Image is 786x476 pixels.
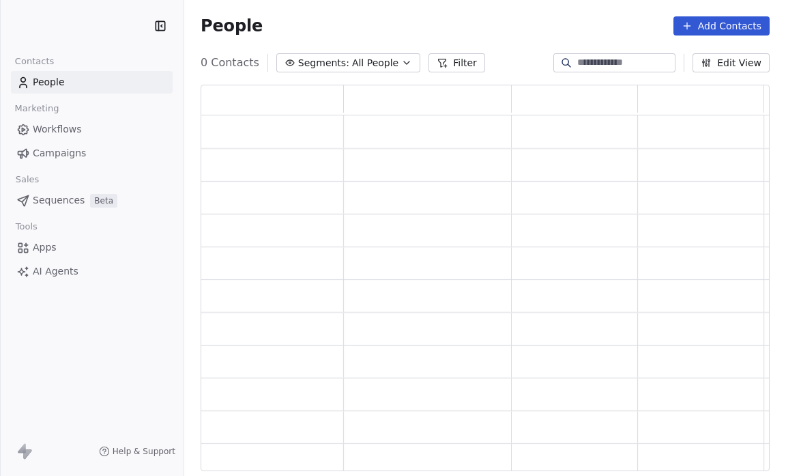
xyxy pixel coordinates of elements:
[90,194,117,208] span: Beta
[11,236,173,259] a: Apps
[11,260,173,283] a: AI Agents
[11,142,173,165] a: Campaigns
[11,189,173,212] a: SequencesBeta
[673,16,770,36] button: Add Contacts
[33,240,57,255] span: Apps
[9,98,65,119] span: Marketing
[10,169,45,190] span: Sales
[428,53,485,72] button: Filter
[33,193,85,208] span: Sequences
[113,446,175,457] span: Help & Support
[33,264,78,279] span: AI Agents
[352,56,398,70] span: All People
[10,216,43,237] span: Tools
[33,75,65,89] span: People
[201,16,263,36] span: People
[693,53,770,72] button: Edit View
[33,146,86,160] span: Campaigns
[33,122,82,137] span: Workflows
[99,446,175,457] a: Help & Support
[298,56,349,70] span: Segments:
[11,71,173,94] a: People
[11,118,173,141] a: Workflows
[9,51,60,72] span: Contacts
[201,55,259,71] span: 0 Contacts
